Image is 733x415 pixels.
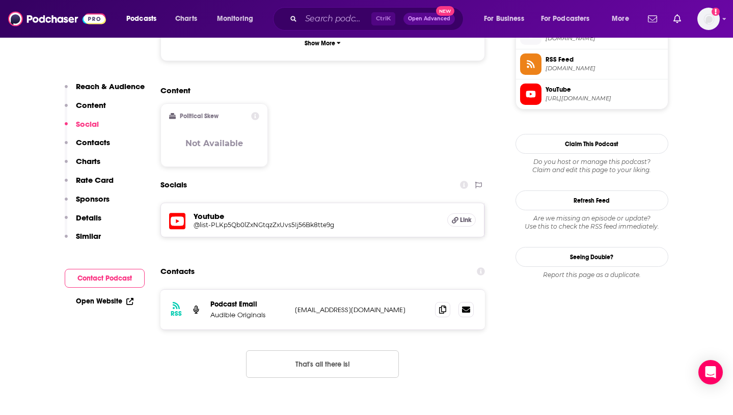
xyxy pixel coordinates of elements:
[180,113,219,120] h2: Political Skew
[65,175,114,194] button: Rate Card
[546,65,664,72] span: rss.art19.com
[436,6,454,16] span: New
[371,12,395,25] span: Ctrl K
[76,194,110,204] p: Sponsors
[520,53,664,75] a: RSS Feed[DOMAIN_NAME]
[210,311,287,319] p: Audible Originals
[76,213,101,223] p: Details
[644,10,661,27] a: Show notifications dropdown
[697,8,720,30] span: Logged in as hannah.bishop
[669,10,685,27] a: Show notifications dropdown
[194,221,440,229] a: @list-PLKp5Qb0lZxNGtqzZxUvs5Ij56Bk8tte9g
[301,11,371,27] input: Search podcasts, credits, & more...
[210,11,266,27] button: open menu
[65,194,110,213] button: Sponsors
[185,139,243,148] h3: Not Available
[76,119,99,129] p: Social
[712,8,720,16] svg: Add a profile image
[477,11,537,27] button: open menu
[65,81,145,100] button: Reach & Audience
[169,34,477,52] button: Show More
[541,12,590,26] span: For Podcasters
[76,100,106,110] p: Content
[160,262,195,281] h2: Contacts
[515,190,668,210] button: Refresh Feed
[546,85,664,94] span: YouTube
[76,81,145,91] p: Reach & Audience
[160,86,477,95] h2: Content
[65,119,99,138] button: Social
[65,269,145,288] button: Contact Podcast
[605,11,642,27] button: open menu
[65,100,106,119] button: Content
[119,11,170,27] button: open menu
[65,137,110,156] button: Contacts
[403,13,455,25] button: Open AdvancedNew
[65,156,100,175] button: Charts
[515,134,668,154] button: Claim This Podcast
[76,297,133,306] a: Open Website
[698,360,723,384] div: Open Intercom Messenger
[447,213,476,227] a: Link
[160,175,187,195] h2: Socials
[697,8,720,30] button: Show profile menu
[169,11,203,27] a: Charts
[246,350,399,378] button: Nothing here.
[697,8,720,30] img: User Profile
[546,95,664,102] span: https://www.youtube.com/playlist?list=PLKp5Qb0lZxNGtqzZxUvs5Ij56Bk8tte9g
[210,300,287,309] p: Podcast Email
[283,7,473,31] div: Search podcasts, credits, & more...
[515,271,668,279] div: Report this page as a duplicate.
[408,16,450,21] span: Open Advanced
[460,216,472,224] span: Link
[534,11,605,27] button: open menu
[515,214,668,231] div: Are we missing an episode or update? Use this to check the RSS feed immediately.
[76,156,100,166] p: Charts
[171,310,182,318] h3: RSS
[194,221,357,229] h5: @list-PLKp5Qb0lZxNGtqzZxUvs5Ij56Bk8tte9g
[175,12,197,26] span: Charts
[546,55,664,64] span: RSS Feed
[305,40,335,47] p: Show More
[612,12,629,26] span: More
[515,158,668,174] div: Claim and edit this page to your liking.
[520,84,664,105] a: YouTube[URL][DOMAIN_NAME]
[65,231,101,250] button: Similar
[546,35,664,42] span: art19.com
[126,12,156,26] span: Podcasts
[295,306,427,314] p: [EMAIL_ADDRESS][DOMAIN_NAME]
[515,158,668,166] span: Do you host or manage this podcast?
[76,137,110,147] p: Contacts
[65,213,101,232] button: Details
[8,9,106,29] img: Podchaser - Follow, Share and Rate Podcasts
[515,247,668,267] a: Seeing Double?
[194,211,440,221] h5: Youtube
[217,12,253,26] span: Monitoring
[76,175,114,185] p: Rate Card
[76,231,101,241] p: Similar
[484,12,524,26] span: For Business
